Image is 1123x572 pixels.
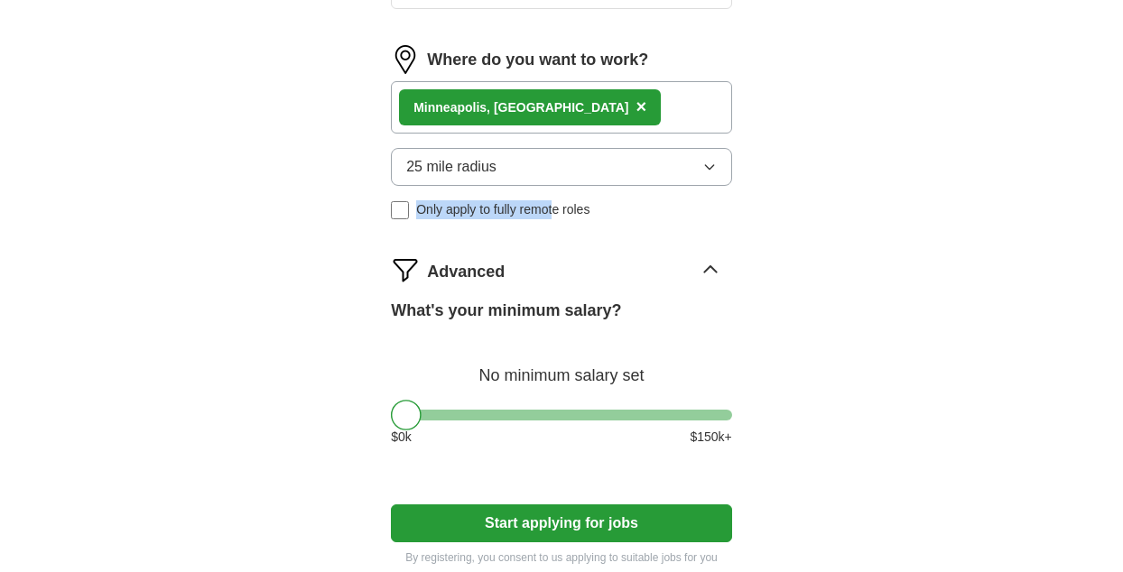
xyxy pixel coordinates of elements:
[391,148,732,186] button: 25 mile radius
[413,100,457,115] strong: Minnea
[413,98,628,117] div: polis, [GEOGRAPHIC_DATA]
[690,428,731,447] span: $ 150 k+
[636,97,646,116] span: ×
[391,549,732,566] p: By registering, you consent to us applying to suitable jobs for you
[391,255,420,284] img: filter
[427,48,648,72] label: Where do you want to work?
[427,260,505,284] span: Advanced
[406,156,497,178] span: 25 mile radius
[416,200,589,219] span: Only apply to fully remote roles
[391,428,412,447] span: $ 0 k
[391,345,732,388] div: No minimum salary set
[391,504,732,542] button: Start applying for jobs
[391,201,409,219] input: Only apply to fully remote roles
[636,94,646,121] button: ×
[391,45,420,74] img: location.png
[391,299,621,323] label: What's your minimum salary?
